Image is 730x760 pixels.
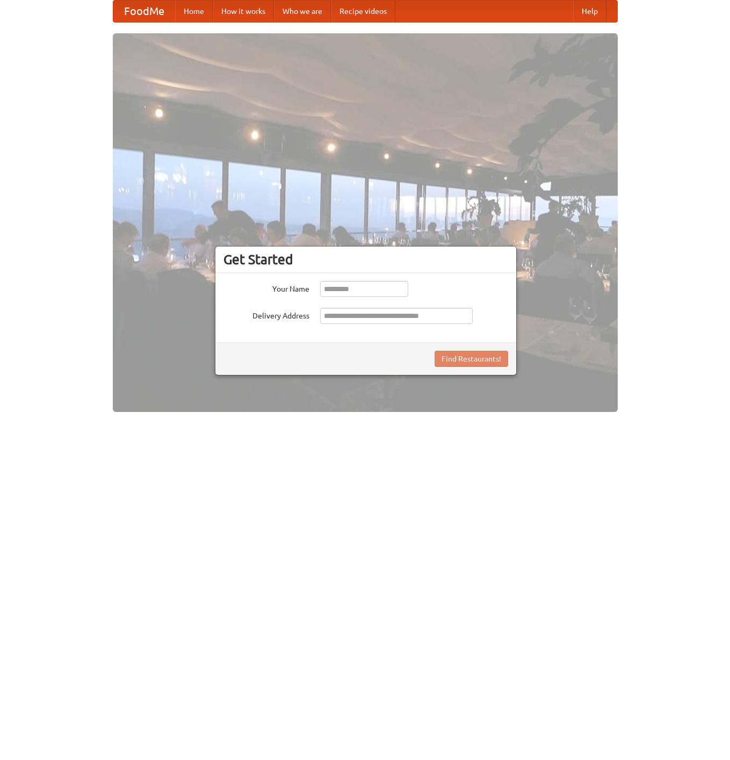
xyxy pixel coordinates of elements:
[573,1,606,22] a: Help
[223,281,309,294] label: Your Name
[213,1,274,22] a: How it works
[223,251,508,267] h3: Get Started
[331,1,395,22] a: Recipe videos
[435,351,508,367] button: Find Restaurants!
[223,308,309,321] label: Delivery Address
[274,1,331,22] a: Who we are
[175,1,213,22] a: Home
[113,1,175,22] a: FoodMe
